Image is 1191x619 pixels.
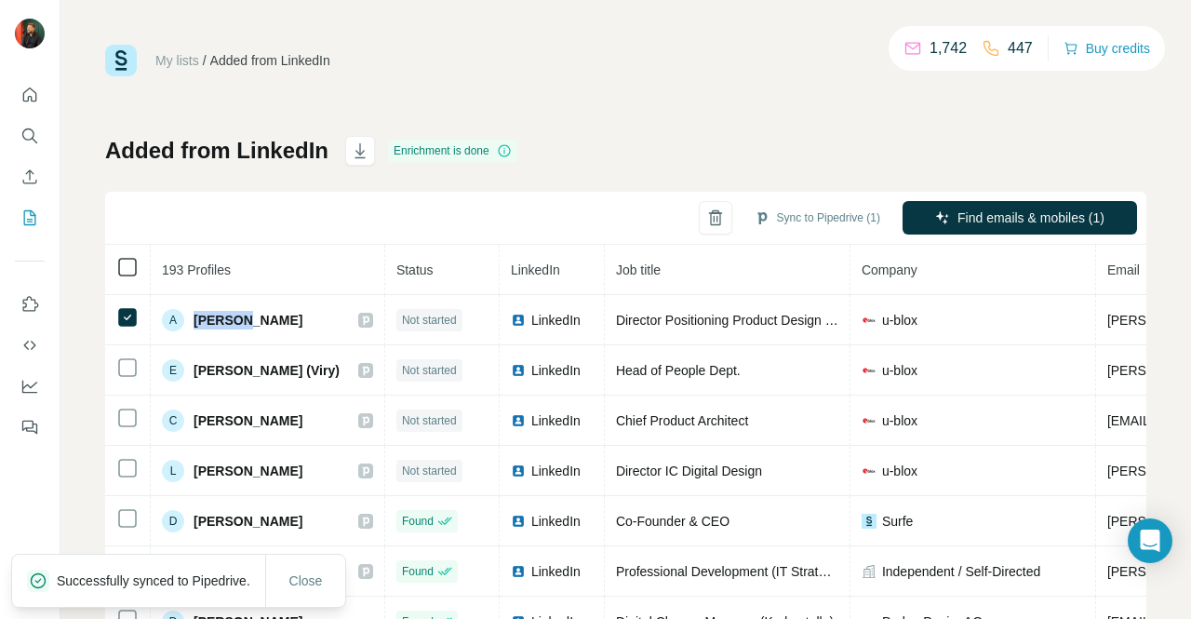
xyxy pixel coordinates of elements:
span: LinkedIn [531,562,581,581]
img: company-logo [862,464,877,478]
span: Find emails & mobiles (1) [957,209,1104,227]
img: LinkedIn logo [511,514,526,529]
div: L [162,460,184,482]
span: Not started [402,412,457,429]
h1: Added from LinkedIn [105,136,328,166]
span: Independent / Self-Directed [882,562,1040,581]
button: Use Surfe API [15,329,45,362]
div: Open Intercom Messenger [1128,518,1172,563]
div: A [162,309,184,331]
span: u-blox [882,361,917,380]
span: Status [396,262,434,277]
span: Not started [402,362,457,379]
button: Enrich CSV [15,160,45,194]
p: Successfully synced to Pipedrive. [57,572,265,590]
span: LinkedIn [511,262,560,277]
span: Head of People Dept. [616,363,741,378]
div: Enrichment is done [388,140,517,162]
p: 447 [1008,37,1033,60]
img: LinkedIn logo [511,313,526,328]
button: Dashboard [15,370,45,403]
span: Close [289,572,323,590]
img: LinkedIn logo [511,413,526,428]
button: Search [15,119,45,153]
span: Co-Founder & CEO [616,514,729,529]
button: Quick start [15,78,45,112]
span: LinkedIn [531,311,581,330]
span: Professional Development (IT Strategy, Security & Cloud) [616,564,947,579]
span: [PERSON_NAME] (Viry) [194,361,340,380]
span: [PERSON_NAME] [194,512,302,531]
span: 193 Profiles [162,262,231,277]
img: company-logo [862,413,877,428]
span: u-blox [882,462,917,480]
div: E [162,359,184,382]
span: [PERSON_NAME] [194,462,302,480]
img: LinkedIn logo [511,564,526,579]
img: company-logo [862,313,877,328]
span: Surfe [882,512,913,531]
img: LinkedIn logo [511,363,526,378]
img: Avatar [15,19,45,48]
span: Chief Product Architect [616,413,748,428]
span: Director IC Digital Design [616,464,762,478]
span: u-blox [882,411,917,430]
span: u-blox [882,311,917,330]
span: Found [402,563,434,580]
span: LinkedIn [531,462,581,480]
li: / [203,51,207,70]
span: Director Positioning Product Design and Development [616,313,928,328]
button: Buy credits [1064,35,1150,61]
button: Feedback [15,410,45,444]
img: Surfe Logo [105,45,137,76]
span: Company [862,262,917,277]
a: My lists [155,53,199,68]
span: Email [1107,262,1140,277]
button: Sync to Pipedrive (1) [742,204,893,232]
button: Use Surfe on LinkedIn [15,288,45,321]
img: company-logo [862,514,877,529]
img: company-logo [862,363,877,378]
div: Added from LinkedIn [210,51,330,70]
span: Not started [402,312,457,329]
span: LinkedIn [531,361,581,380]
span: LinkedIn [531,411,581,430]
p: 1,742 [930,37,967,60]
button: Find emails & mobiles (1) [903,201,1137,235]
span: Found [402,513,434,530]
button: My lists [15,201,45,235]
span: Not started [402,463,457,479]
button: Close [276,564,336,598]
span: [PERSON_NAME] [194,411,302,430]
span: Job title [616,262,661,277]
div: C [162,410,184,432]
img: LinkedIn logo [511,464,526,478]
span: LinkedIn [531,512,581,531]
span: [PERSON_NAME] [194,311,302,330]
div: D [162,510,184,532]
